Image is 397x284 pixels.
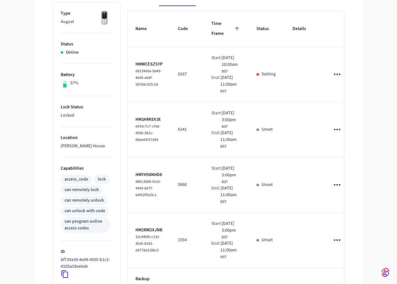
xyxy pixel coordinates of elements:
[220,254,226,260] span: BST
[211,74,221,94] div: End:
[98,176,106,183] div: lock
[135,172,163,178] p: HMYH58NHD8
[220,185,241,205] div: Europe/London
[65,176,88,183] div: access_code
[65,197,104,204] div: can remotely unlock
[178,181,196,188] p: 5860
[262,71,276,78] p: Setting
[70,80,79,87] p: 57%
[262,237,273,243] p: Unset
[211,55,222,74] div: Start:
[65,187,99,193] div: can remotely lock
[256,24,277,34] span: Status
[61,41,112,48] p: Status
[61,249,112,255] p: ID
[135,61,163,68] p: HMWCESZSYP
[211,19,241,39] span: Time Frame
[211,220,222,240] div: Start:
[262,181,273,188] p: Unset
[61,72,112,78] p: Battery
[211,130,221,150] div: End:
[220,74,241,88] span: [DATE] 11:00am
[220,240,241,260] div: Europe/London
[220,74,241,94] div: Europe/London
[65,218,107,232] div: can program online access codes
[135,116,163,123] p: HM3ARK5X3E
[211,110,222,130] div: Start:
[222,220,241,240] div: Europe/London
[135,227,163,234] p: HM2RW2XJNB
[61,112,112,119] p: Locked
[222,165,241,185] div: Europe/London
[220,199,226,205] span: BST
[220,240,241,254] span: [DATE] 11:00am
[222,234,228,240] span: BST
[96,10,112,26] img: Yale Assure Touchscreen Wifi Smart Lock, Satin Nickel, Front
[178,24,196,34] span: Code
[61,19,112,25] p: August
[135,234,160,253] span: 32c946f6-c231-40a5-8193-d4778e3186c5
[382,267,389,278] img: SeamLogoGradient.69752ec5.svg
[222,55,241,74] div: Europe/London
[220,130,241,150] div: Europe/London
[222,124,228,130] span: BST
[135,68,162,87] span: d6134e6a-9a4d-4e99-a9df-58769c91fc2d
[222,110,241,123] span: [DATE] 3:00pm
[178,71,196,78] p: 0167
[222,179,228,185] span: BST
[211,185,221,205] div: End:
[220,130,241,143] span: [DATE] 11:00am
[178,126,196,133] p: 6141
[293,24,314,34] span: Details
[178,237,196,243] p: 1554
[222,69,228,74] span: BST
[61,134,112,141] p: Location
[222,110,241,130] div: Europe/London
[61,257,110,270] p: bf729a38-4e98-4505-b1c2-4105a19ee6eb
[61,104,112,111] p: Lock Status
[222,220,241,234] span: [DATE] 3:00pm
[135,179,161,198] span: 88bc2688-0ce1-4449-8d7f-64f92ff3d3c1
[61,10,112,17] p: Type
[222,165,241,179] span: [DATE] 3:00pm
[211,165,222,185] div: Start:
[135,124,160,142] span: e933c7c7-cfa8-493b-891c-68ea42fd7d85
[66,49,79,56] p: Online
[65,208,105,214] div: can unlock with code
[61,165,112,172] p: Capabilities
[61,143,112,150] p: [PERSON_NAME] House
[220,185,241,198] span: [DATE] 11:00am
[222,55,241,68] span: [DATE] 10:00am
[220,144,226,150] span: BST
[262,126,273,133] p: Unset
[135,24,155,34] span: Name
[220,88,226,94] span: BST
[135,276,163,282] p: Backup
[211,240,221,260] div: End:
